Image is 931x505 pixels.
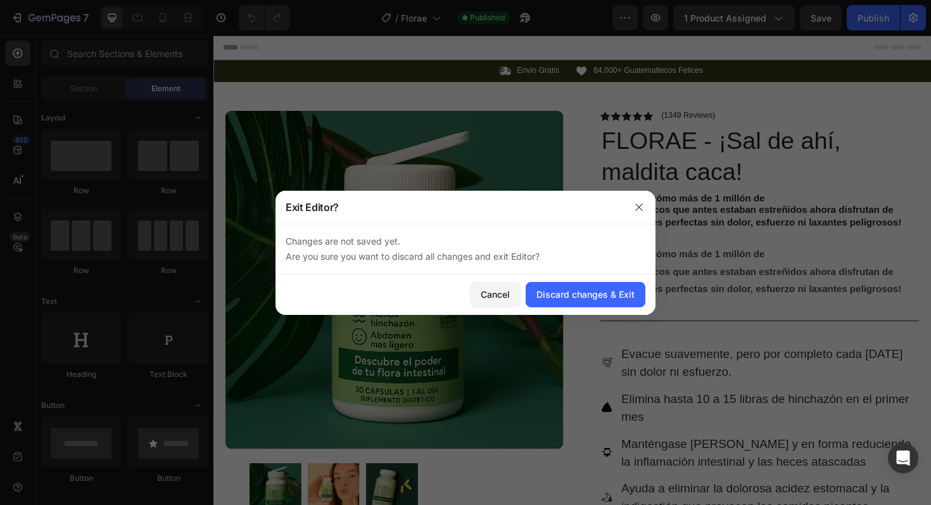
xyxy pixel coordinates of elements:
strong: ¡Descubra cómo más de 1 millón de [411,226,584,237]
p: (1349 Reviews) [474,80,531,90]
h1: FLORAE - ¡Sal de ahí, maldita caca! [410,94,747,162]
span: Evacue suavemente, pero por completo cada [DATE] sin dolor ni esfuerzo. [432,330,730,363]
div: Discard changes & Exit [536,288,635,301]
div: Open Intercom Messenger [888,443,918,473]
p: Envio Gratis [322,32,367,43]
button: Cancel [470,282,521,307]
strong: Guatemaltecos que antes estaban estreñidos ahora disfrutan de deposiciones perfectas sin dolor, e... [411,179,728,203]
strong: Guatemaltecos que antes estaban estreñidos ahora disfrutan de deposiciones perfectas sin dolor, e... [411,245,728,274]
button: Discard changes & Exit [526,282,645,307]
p: Exit Editor? [286,200,339,215]
p: 84,000+ Guatemaltecos Felices [403,32,519,43]
span: Manténgase [PERSON_NAME] y en forma reduciendo la inflamación intestinal y las heces atascadas [432,425,739,458]
div: Cancel [481,288,510,301]
strong: ¡Descubra cómo más de 1 millón de [411,167,584,177]
span: Elimina hasta 10 a 15 libras de hinchazón en el primer mes [432,378,737,411]
p: Changes are not saved yet. Are you sure you want to discard all changes and exit Editor? [286,234,645,264]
